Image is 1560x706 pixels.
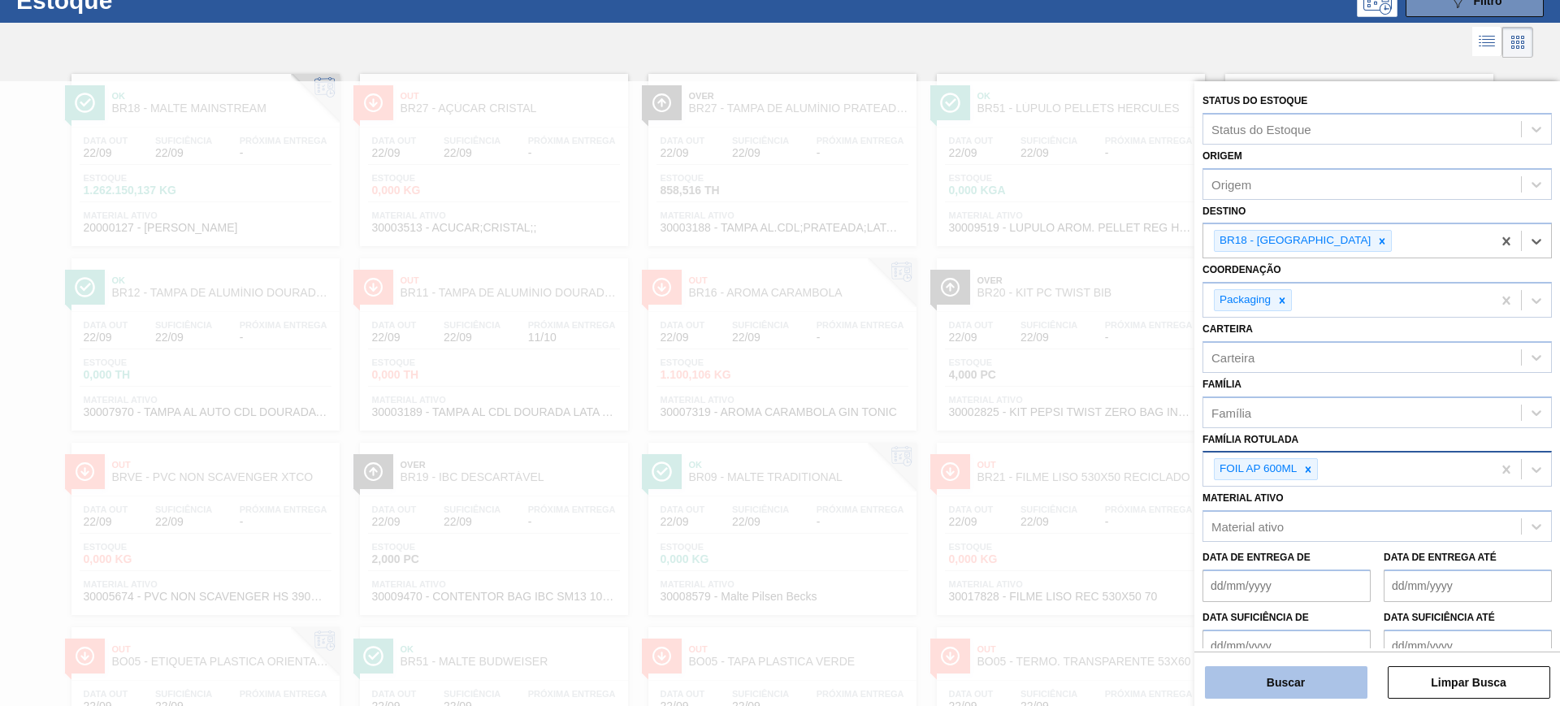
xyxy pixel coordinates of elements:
label: Destino [1202,206,1246,217]
a: ÍconeOkBR51 - LÚPULO PELLETS HERCULESData out22/09Suficiência22/09Próxima Entrega-Estoque0,000 KG... [925,62,1213,246]
input: dd/mm/yyyy [1384,570,1552,602]
div: Visão em Lista [1472,27,1502,58]
a: ÍconeOutBR27 - AÇÚCAR CRISTALData out22/09Suficiência22/09Próxima Entrega-Estoque0,000 KGMaterial... [348,62,636,246]
div: Origem [1211,177,1251,191]
div: FOIL AP 600ML [1215,459,1299,479]
label: Carteira [1202,323,1253,335]
label: Material ativo [1202,492,1284,504]
label: Data de Entrega de [1202,552,1311,563]
div: BR18 - [GEOGRAPHIC_DATA] [1215,231,1373,251]
div: Família [1211,405,1251,419]
div: Material ativo [1211,520,1284,534]
div: Visão em Cards [1502,27,1533,58]
label: Família [1202,379,1241,390]
input: dd/mm/yyyy [1384,630,1552,662]
label: Status do Estoque [1202,95,1307,106]
a: ÍconeOkBR18 - MALTE MAINSTREAMData out22/09Suficiência22/09Próxima Entrega-Estoque1.262.150,137 K... [59,62,348,246]
label: Data suficiência de [1202,612,1309,623]
input: dd/mm/yyyy [1202,570,1371,602]
label: Data de Entrega até [1384,552,1497,563]
label: Família Rotulada [1202,434,1298,445]
a: ÍconeOverBR27 - TAMPA DE ALUMÍNIO PRATEADA BALL CDLData out22/09Suficiência22/09Próxima Entrega-E... [636,62,925,246]
label: Origem [1202,150,1242,162]
div: Carteira [1211,350,1254,364]
div: Packaging [1215,290,1273,310]
label: Coordenação [1202,264,1281,275]
label: Data suficiência até [1384,612,1495,623]
div: Status do Estoque [1211,122,1311,136]
a: ÍconeOkBR51 - ARROZData out22/09Suficiência22/09Próxima Entrega-Estoque0,000 KGMaterial ativo3000... [1213,62,1501,246]
input: dd/mm/yyyy [1202,630,1371,662]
